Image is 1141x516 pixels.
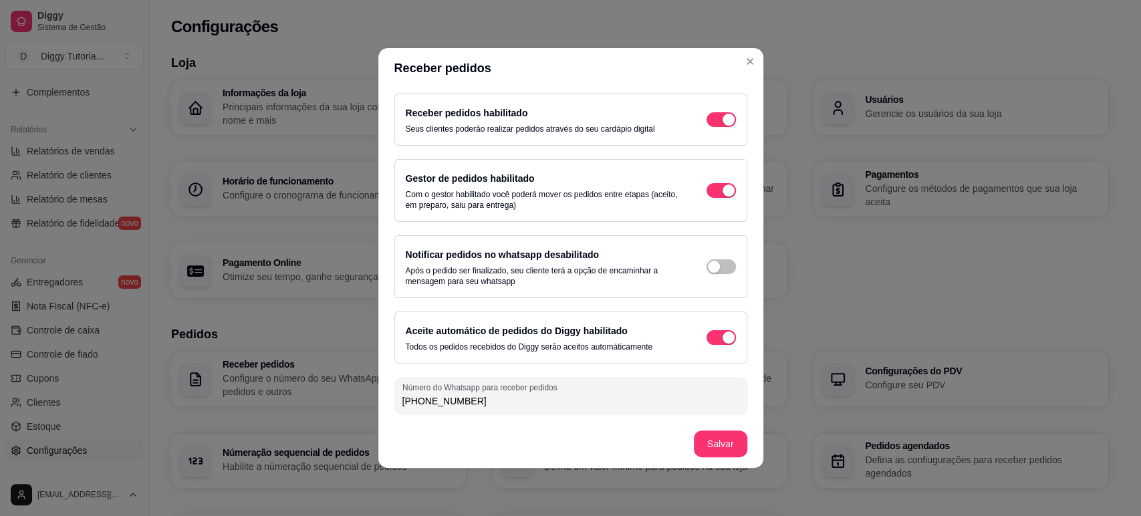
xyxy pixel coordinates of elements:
label: Receber pedidos habilitado [406,108,528,118]
button: Salvar [694,430,747,457]
header: Receber pedidos [378,48,763,88]
button: Close [739,51,761,72]
label: Notificar pedidos no whatsapp desabilitado [406,249,599,260]
p: Com o gestor habilitado você poderá mover os pedidos entre etapas (aceito, em preparo, saiu para ... [406,189,680,211]
label: Gestor de pedidos habilitado [406,173,535,184]
p: Todos os pedidos recebidos do Diggy serão aceitos automáticamente [406,342,653,352]
p: Após o pedido ser finalizado, seu cliente terá a opção de encaminhar a mensagem para seu whatsapp [406,265,680,287]
label: Número do Whatsapp para receber pedidos [402,382,561,393]
p: Seus clientes poderão realizar pedidos através do seu cardápio digital [406,124,655,134]
input: Número do Whatsapp para receber pedidos [402,394,739,408]
label: Aceite automático de pedidos do Diggy habilitado [406,326,628,336]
